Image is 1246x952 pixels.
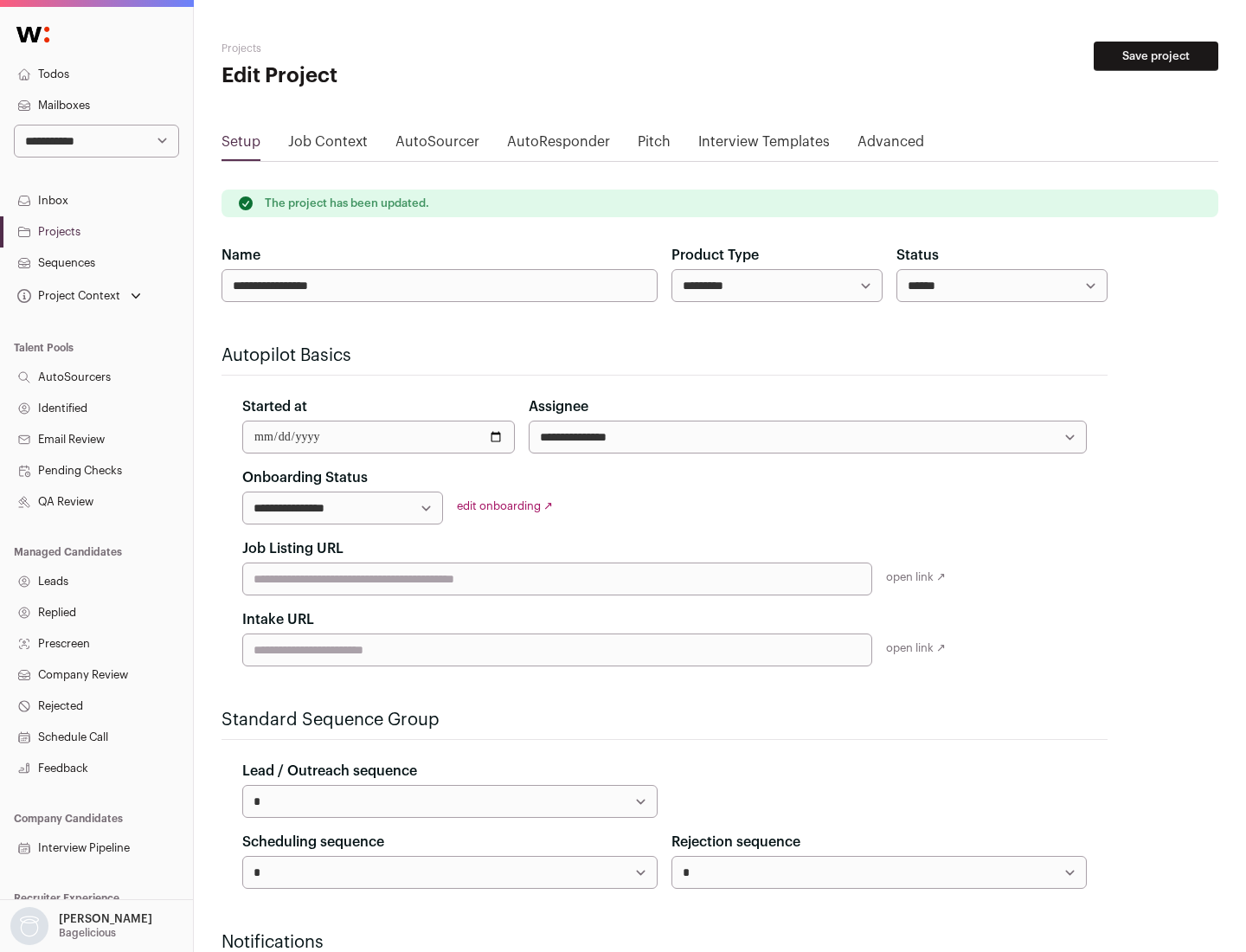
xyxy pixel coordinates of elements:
label: Started at [242,396,307,417]
label: Intake URL [242,609,314,630]
a: Interview Templates [698,132,830,159]
a: Setup [222,132,260,159]
a: Advanced [857,132,924,159]
label: Lead / Outreach sequence [242,761,417,782]
h2: Autopilot Basics [222,344,1108,368]
label: Name [222,245,260,266]
h2: Projects [222,42,554,55]
p: Bagelicious [59,926,116,940]
label: Scheduling sequence [242,832,384,852]
div: Project Context [14,289,120,303]
p: The project has been updated. [265,196,429,210]
a: Job Context [288,132,368,159]
img: Wellfound [7,17,59,52]
button: Open dropdown [7,907,156,945]
a: edit onboarding ↗ [457,500,553,511]
p: [PERSON_NAME] [59,912,152,926]
label: Product Type [671,245,759,266]
h2: Standard Sequence Group [222,708,1108,732]
label: Onboarding Status [242,467,368,488]
a: Pitch [638,132,671,159]
a: AutoSourcer [395,132,479,159]
img: nopic.png [10,907,48,945]
button: Save project [1094,42,1218,71]
label: Rejection sequence [671,832,800,852]
h1: Edit Project [222,62,554,90]
a: AutoResponder [507,132,610,159]
label: Status [896,245,939,266]
label: Assignee [529,396,588,417]
button: Open dropdown [14,284,145,308]
label: Job Listing URL [242,538,344,559]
